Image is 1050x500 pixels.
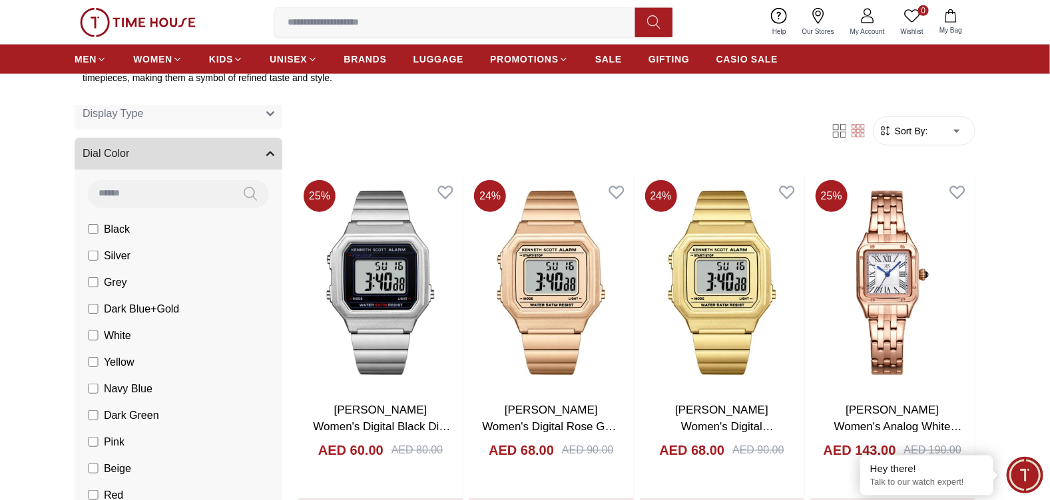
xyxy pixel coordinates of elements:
a: PROMOTIONS [490,47,569,71]
span: WOMEN [133,53,172,66]
input: Yellow [88,357,99,368]
span: SALE [595,53,622,66]
input: Dark Blue+Gold [88,304,99,314]
span: Display Type [83,106,143,122]
div: Hey there! [870,462,983,475]
a: [PERSON_NAME] Women's Digital Rose Gold Dial Watch - K25705-RBKK [482,404,620,450]
a: KIDS [209,47,243,71]
input: Grey [88,277,99,288]
span: GIFTING [649,53,690,66]
img: Kenneth Scott Women's Digital Champagne Dial Watch - K25705-GBGC [640,175,804,391]
span: Wishlist [896,27,929,37]
button: Sort By: [879,124,928,138]
span: BRANDS [344,53,387,66]
span: MEN [75,53,97,66]
span: 24 % [645,180,677,212]
img: Kenneth Scott Women's Analog White Dial Watch - K25512-RBKW [810,175,975,391]
span: 25 % [304,180,336,212]
span: UNISEX [270,53,307,66]
span: Silver [104,248,131,264]
span: 0 [918,5,929,16]
span: 25 % [816,180,848,212]
a: BRANDS [344,47,387,71]
span: PROMOTIONS [490,53,559,66]
button: My Bag [931,7,970,38]
div: AED 190.00 [904,442,961,458]
a: [PERSON_NAME] Women's Digital Black Dial Watch - K25705-SBSB [313,404,450,450]
span: CASIO SALE [716,53,778,66]
span: Black [104,221,130,237]
a: CASIO SALE [716,47,778,71]
img: Kenneth Scott Women's Digital Black Dial Watch - K25705-SBSB [298,175,463,391]
a: LUGGAGE [413,47,464,71]
span: Dark Blue+Gold [104,301,179,317]
input: Dark Green [88,410,99,421]
a: [PERSON_NAME] Women's Digital Champagne Dial Watch - K25705-GBGC [658,404,784,467]
span: 24 % [474,180,506,212]
a: WOMEN [133,47,182,71]
a: UNISEX [270,47,317,71]
h4: AED 68.00 [660,441,725,459]
button: Display Type [75,98,282,130]
a: [PERSON_NAME] Women's Analog White Dial Watch - K25512-RBKW [834,404,962,467]
span: Grey [104,275,127,291]
div: AED 80.00 [392,442,443,458]
span: KIDS [209,53,233,66]
input: Silver [88,251,99,261]
button: Dial Color [75,138,282,170]
input: Beige [88,463,99,474]
a: 0Wishlist [893,5,931,39]
span: Dark Green [104,408,159,424]
div: AED 90.00 [732,442,784,458]
a: GIFTING [649,47,690,71]
input: Navy Blue [88,384,99,394]
a: MEN [75,47,107,71]
input: White [88,330,99,341]
img: ... [80,8,196,37]
p: Talk to our watch expert! [870,477,983,488]
div: Chat Widget [1007,457,1043,493]
a: SALE [595,47,622,71]
span: Sort By: [892,124,928,138]
span: My Bag [934,25,967,35]
input: Black [88,224,99,235]
span: Dial Color [83,146,129,162]
span: Our Stores [797,27,840,37]
span: White [104,328,131,344]
span: Pink [104,434,125,450]
span: Navy Blue [104,381,152,397]
span: Help [767,27,792,37]
span: Yellow [104,354,134,370]
h4: AED 68.00 [489,441,554,459]
a: Our Stores [794,5,842,39]
div: AED 90.00 [562,442,613,458]
img: Kenneth Scott Women's Digital Rose Gold Dial Watch - K25705-RBKK [469,175,633,391]
h4: AED 143.00 [824,441,896,459]
span: My Account [845,27,890,37]
h4: AED 60.00 [318,441,384,459]
span: LUGGAGE [413,53,464,66]
span: Beige [104,461,131,477]
input: Pink [88,437,99,447]
a: Help [764,5,794,39]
